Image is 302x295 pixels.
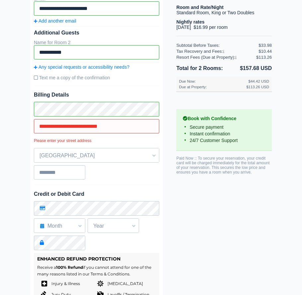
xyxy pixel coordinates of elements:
span: [DATE] $16.99 per room [176,25,228,30]
span: [GEOGRAPHIC_DATA] [34,150,159,161]
small: Please enter your street address [34,138,159,143]
a: Any special requests or accessibility needs? [34,64,159,70]
label: Text me a copy of the confirmation [34,72,159,83]
li: 24/7 Customer Support [183,137,265,144]
div: $113.26 USD [246,85,269,89]
div: Resort Fees (Due at Property): [176,55,256,60]
li: Total for 2 Rooms: [176,64,224,73]
span: Paid Now :: To secure your reservation, your credit card will be charged immediately for the tota... [176,156,269,175]
div: Due Now: [179,79,246,83]
span: Month [34,220,85,232]
span: Billing Details [34,92,159,98]
li: Secure payment [183,124,265,130]
a: Add another email [34,18,159,24]
div: Due at Property: [179,85,246,89]
div: $33.98 [259,43,272,48]
span: Credit or Debit Card [34,191,84,197]
div: Additional Guests [34,30,159,36]
label: Name for Room 2 [34,40,70,45]
b: Book with Confidence [183,116,265,121]
div: $113.26 [256,55,272,60]
b: Nightly rates [176,19,204,25]
b: Room and Rate/Night [176,5,223,10]
div: $44.42 USD [249,79,269,83]
div: $10.44 [259,49,272,54]
li: Standard Room, King or Two Doubles [176,10,272,15]
li: Instant confirmation [183,130,265,137]
li: $157.68 USD [224,64,272,73]
div: Tax Recovery and Fees: [176,49,259,54]
span: Year [88,220,139,232]
div: Subtotal Before Taxes: [176,43,259,48]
